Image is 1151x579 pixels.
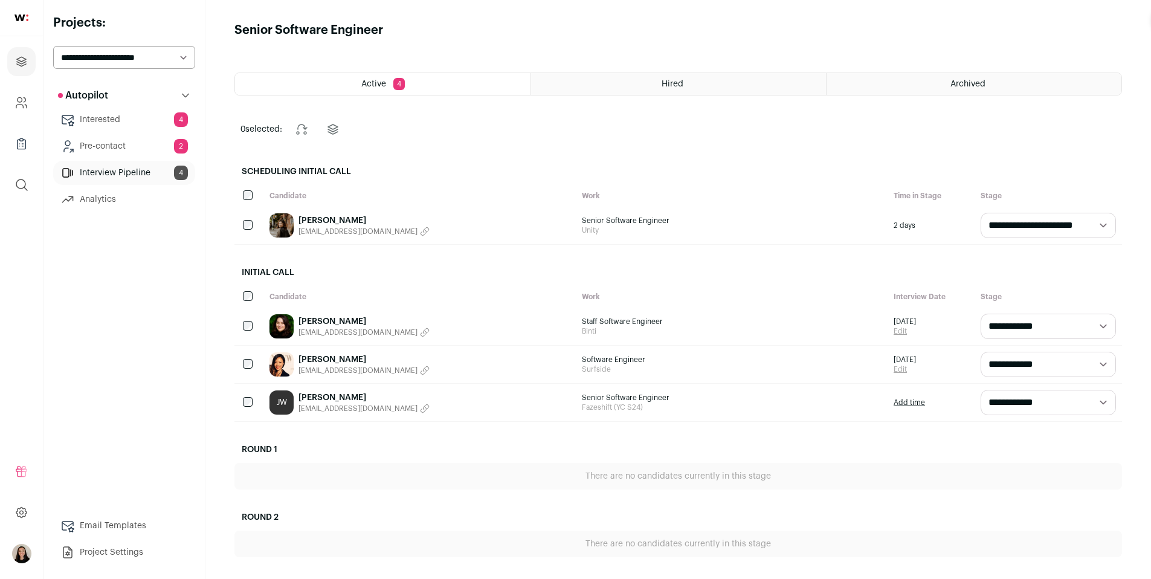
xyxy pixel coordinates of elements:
[53,83,195,108] button: Autopilot
[576,185,888,207] div: Work
[582,393,882,403] span: Senior Software Engineer
[298,227,430,236] button: [EMAIL_ADDRESS][DOMAIN_NAME]
[298,404,418,413] span: [EMAIL_ADDRESS][DOMAIN_NAME]
[53,514,195,538] a: Email Templates
[7,129,36,158] a: Company Lists
[269,352,294,377] img: 3bb2231863ae9de08472ef2ef4a2dac1ee0586f33c63fc4f457dc7e7d531b287.jpg
[269,314,294,338] img: 0b19ab8b29782be92ffc6ba26e0a3615eed82a4594bc43e86eaa27570e2b92a0.jpg
[174,112,188,127] span: 4
[888,185,975,207] div: Time in Stage
[234,504,1122,531] h2: Round 2
[975,185,1122,207] div: Stage
[269,390,294,415] a: JW
[263,286,576,308] div: Candidate
[582,355,882,364] span: Software Engineer
[7,88,36,117] a: Company and ATS Settings
[298,366,418,375] span: [EMAIL_ADDRESS][DOMAIN_NAME]
[531,73,826,95] a: Hired
[53,187,195,212] a: Analytics
[298,328,430,337] button: [EMAIL_ADDRESS][DOMAIN_NAME]
[234,22,383,39] h1: Senior Software Engineer
[53,15,195,31] h2: Projects:
[888,286,975,308] div: Interview Date
[269,213,294,238] img: 7bdb6ac09868e060456297f94f7cac2bbd35e0f1ed4bdd45bde38ff6d0eeebbb.jpg
[234,158,1122,185] h2: Scheduling Initial Call
[827,73,1121,95] a: Archived
[53,540,195,564] a: Project Settings
[298,227,418,236] span: [EMAIL_ADDRESS][DOMAIN_NAME]
[582,326,882,336] span: Binti
[298,354,430,366] a: [PERSON_NAME]
[234,436,1122,463] h2: Round 1
[234,463,1122,490] div: There are no candidates currently in this stage
[576,286,888,308] div: Work
[894,364,916,374] a: Edit
[298,215,430,227] a: [PERSON_NAME]
[950,80,985,88] span: Archived
[888,207,975,244] div: 2 days
[53,108,195,132] a: Interested4
[298,315,430,328] a: [PERSON_NAME]
[894,326,916,336] a: Edit
[287,115,316,144] button: Change stage
[58,88,108,103] p: Autopilot
[174,139,188,154] span: 2
[393,78,405,90] span: 4
[263,185,576,207] div: Candidate
[234,531,1122,557] div: There are no candidates currently in this stage
[582,364,882,374] span: Surfside
[7,47,36,76] a: Projects
[361,80,386,88] span: Active
[234,259,1122,286] h2: Initial Call
[582,216,882,225] span: Senior Software Engineer
[662,80,683,88] span: Hired
[298,404,430,413] button: [EMAIL_ADDRESS][DOMAIN_NAME]
[15,15,28,21] img: wellfound-shorthand-0d5821cbd27db2630d0214b213865d53afaa358527fdda9d0ea32b1df1b89c2c.svg
[298,366,430,375] button: [EMAIL_ADDRESS][DOMAIN_NAME]
[582,225,882,235] span: Unity
[894,398,925,407] a: Add time
[298,328,418,337] span: [EMAIL_ADDRESS][DOMAIN_NAME]
[894,355,916,364] span: [DATE]
[240,125,245,134] span: 0
[582,317,882,326] span: Staff Software Engineer
[582,403,882,412] span: Fazeshift (YC S24)
[53,161,195,185] a: Interview Pipeline4
[298,392,430,404] a: [PERSON_NAME]
[53,134,195,158] a: Pre-contact2
[975,286,1122,308] div: Stage
[894,317,916,326] span: [DATE]
[240,123,282,135] span: selected:
[12,544,31,563] button: Open dropdown
[12,544,31,563] img: 14337076-medium_jpg
[174,166,188,180] span: 4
